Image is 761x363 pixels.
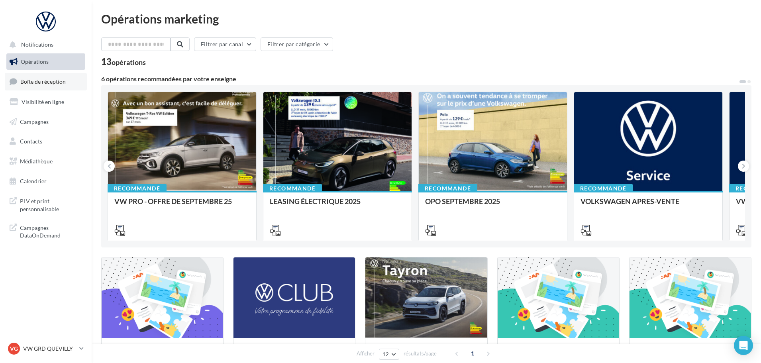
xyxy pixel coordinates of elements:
div: 13 [101,57,146,66]
div: opérations [112,59,146,66]
span: Opérations [21,58,49,65]
a: Boîte de réception [5,73,87,90]
p: VW GRD QUEVILLY [23,345,76,353]
div: Opérations marketing [101,13,751,25]
a: Contacts [5,133,87,150]
a: Opérations [5,53,87,70]
div: Recommandé [418,184,477,193]
a: Médiathèque [5,153,87,170]
div: 6 opérations recommandées par votre enseigne [101,76,739,82]
button: Filtrer par catégorie [261,37,333,51]
span: Boîte de réception [20,78,66,85]
span: Afficher [357,350,375,357]
span: Notifications [21,41,53,48]
a: Campagnes [5,114,87,130]
span: résultats/page [404,350,437,357]
a: PLV et print personnalisable [5,192,87,216]
button: 12 [379,349,399,360]
span: 12 [382,351,389,357]
a: Calendrier [5,173,87,190]
div: Recommandé [263,184,322,193]
a: VG VW GRD QUEVILLY [6,341,85,356]
a: Campagnes DataOnDemand [5,219,87,243]
div: VOLKSWAGEN APRES-VENTE [581,197,716,213]
span: VG [10,345,18,353]
div: Recommandé [574,184,633,193]
span: Calendrier [20,178,47,184]
div: VW PRO - OFFRE DE SEPTEMBRE 25 [114,197,250,213]
span: Campagnes [20,118,49,125]
span: Visibilité en ligne [22,98,64,105]
div: Recommandé [108,184,167,193]
button: Filtrer par canal [194,37,256,51]
span: Contacts [20,138,42,145]
span: 1 [466,347,479,360]
span: PLV et print personnalisable [20,196,82,213]
span: Campagnes DataOnDemand [20,222,82,239]
div: LEASING ÉLECTRIQUE 2025 [270,197,405,213]
div: OPO SEPTEMBRE 2025 [425,197,561,213]
span: Médiathèque [20,158,53,165]
div: Open Intercom Messenger [734,336,753,355]
a: Visibilité en ligne [5,94,87,110]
